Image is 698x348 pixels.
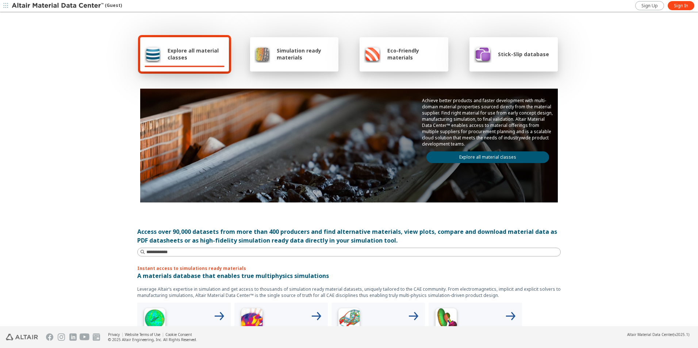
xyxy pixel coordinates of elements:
a: Privacy [108,332,120,337]
div: (v2025.1) [627,332,689,337]
span: Sign In [674,3,688,9]
p: Leverage Altair’s expertise in simulation and get access to thousands of simulation ready materia... [137,286,561,298]
span: Stick-Slip database [498,51,549,58]
p: Instant access to simulations ready materials [137,265,561,271]
span: Explore all material classes [168,47,225,61]
img: Stick-Slip database [474,45,491,63]
img: Eco-Friendly materials [364,45,381,63]
img: Crash Analyses Icon [432,306,461,335]
img: High Frequency Icon [140,306,169,335]
img: Explore all material classes [145,45,161,63]
div: © 2025 Altair Engineering, Inc. All Rights Reserved. [108,337,197,342]
a: Sign Up [635,1,664,10]
span: Eco-Friendly materials [387,47,444,61]
div: (Guest) [12,2,122,9]
img: Simulation ready materials [254,45,270,63]
img: Altair Material Data Center [12,2,105,9]
a: Sign In [668,1,694,10]
a: Explore all material classes [426,151,549,163]
span: Simulation ready materials [277,47,334,61]
p: Achieve better products and faster development with multi-domain material properties sourced dire... [422,97,553,147]
img: Altair Engineering [6,334,38,340]
img: Low Frequency Icon [237,306,266,335]
div: Access over 90,000 datasets from more than 400 producers and find alternative materials, view plo... [137,227,561,245]
span: Altair Material Data Center [627,332,673,337]
span: Sign Up [641,3,658,9]
a: Website Terms of Use [125,332,160,337]
img: Structural Analyses Icon [334,306,364,335]
p: A materials database that enables true multiphysics simulations [137,271,561,280]
a: Cookie Consent [165,332,192,337]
